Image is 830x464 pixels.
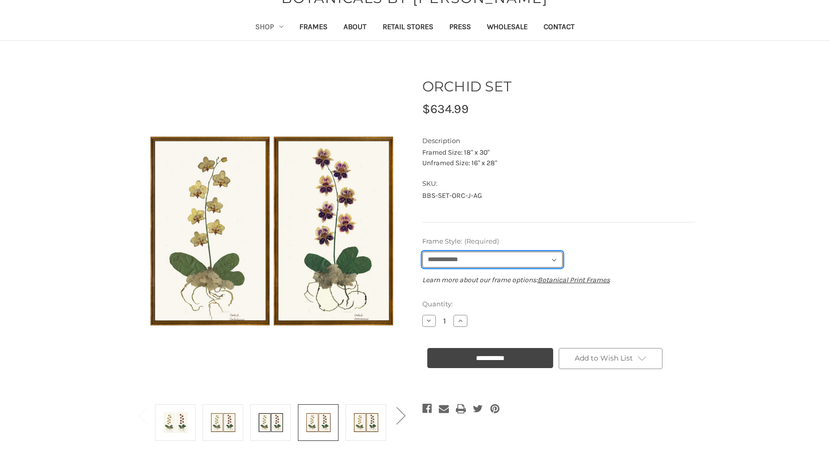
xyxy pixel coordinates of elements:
p: Framed Size: 18" x 30" Unframed Size: 16" x 28" [422,147,695,168]
dt: Description [422,136,693,146]
dd: BBS-SET-ORC-J-AG [422,190,695,201]
img: Antique Gold Frame [211,406,236,439]
a: Press [441,16,479,40]
small: (Required) [464,237,499,245]
span: $634.99 [422,101,469,116]
a: Contact [536,16,583,40]
a: Retail Stores [375,16,441,40]
img: Gold Bamboo Frame [354,406,379,439]
a: Frames [291,16,336,40]
dt: SKU: [422,179,693,189]
a: About [336,16,375,40]
a: Shop [247,16,291,40]
button: Go to slide 2 of 2 [133,400,153,430]
a: Print [456,402,466,416]
label: Frame Style: [422,237,695,247]
p: Learn more about our frame options: [422,275,695,285]
img: Unframed [163,406,188,439]
button: Go to slide 2 of 2 [391,400,411,430]
a: Wholesale [479,16,536,40]
h1: ORCHID SET [422,76,695,97]
label: Quantity: [422,299,695,309]
span: Go to slide 2 of 2 [396,431,405,431]
a: Add to Wish List [559,348,663,369]
span: Go to slide 2 of 2 [138,431,147,431]
span: Add to Wish List [575,354,633,363]
a: Botanical Print Frames [538,276,610,284]
img: Unframed [146,65,397,396]
img: Burlewood Frame [306,406,331,439]
img: Black Frame [258,406,283,439]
